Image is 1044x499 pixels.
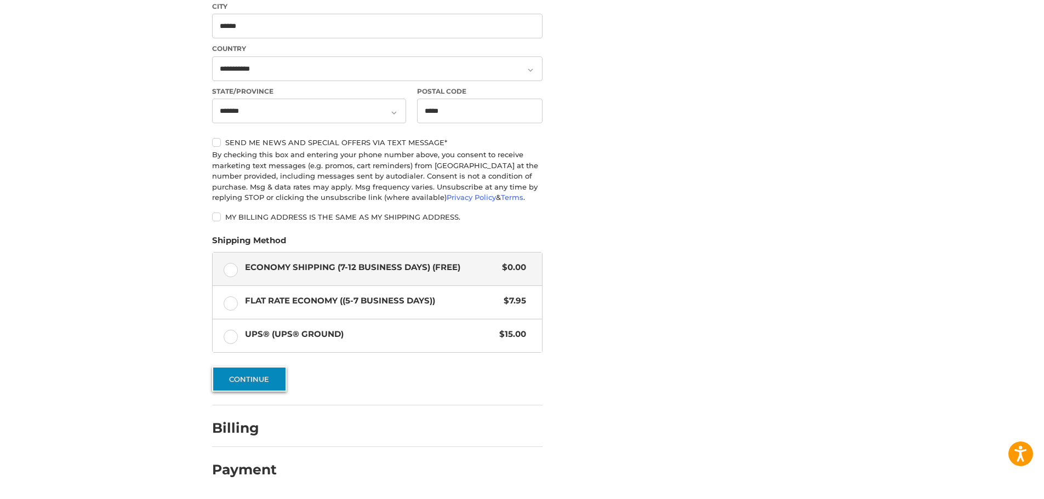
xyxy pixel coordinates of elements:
label: Send me news and special offers via text message* [212,138,543,147]
div: By checking this box and entering your phone number above, you consent to receive marketing text ... [212,150,543,203]
span: $7.95 [498,295,526,307]
span: Economy Shipping (7-12 Business Days) (Free) [245,261,497,274]
label: City [212,2,543,12]
span: Flat Rate Economy ((5-7 Business Days)) [245,295,499,307]
span: $15.00 [494,328,526,341]
button: Continue [212,366,287,392]
label: My billing address is the same as my shipping address. [212,213,543,221]
label: State/Province [212,87,406,96]
a: Terms [501,193,523,202]
h2: Billing [212,420,276,437]
a: Privacy Policy [447,193,496,202]
h2: Payment [212,461,277,478]
legend: Shipping Method [212,234,286,252]
label: Postal Code [417,87,543,96]
span: UPS® (UPS® Ground) [245,328,494,341]
label: Country [212,44,543,54]
span: $0.00 [497,261,526,274]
